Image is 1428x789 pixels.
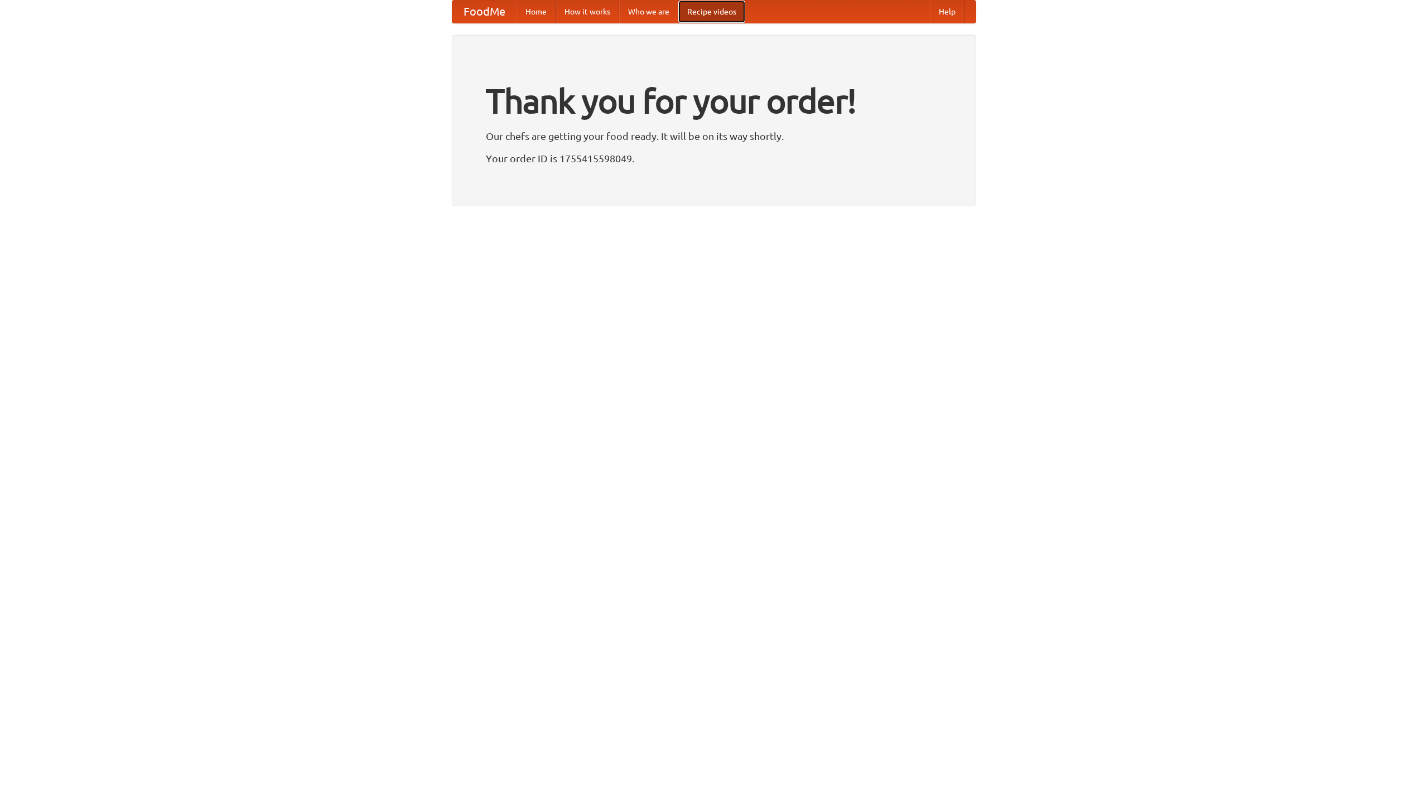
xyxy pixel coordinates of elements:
p: Our chefs are getting your food ready. It will be on its way shortly. [486,128,942,144]
a: Who we are [619,1,678,23]
a: Help [930,1,964,23]
h1: Thank you for your order! [486,74,942,128]
a: Home [517,1,556,23]
a: How it works [556,1,619,23]
p: Your order ID is 1755415598049. [486,150,942,167]
a: FoodMe [452,1,517,23]
a: Recipe videos [678,1,745,23]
